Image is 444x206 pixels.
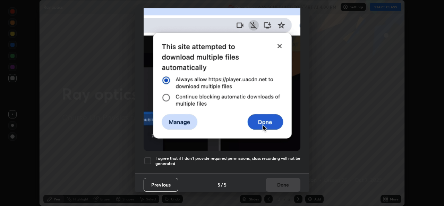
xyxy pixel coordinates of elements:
h4: / [221,181,223,188]
h4: 5 [217,181,220,188]
button: Previous [144,178,178,192]
h5: I agree that if I don't provide required permissions, class recording will not be generated [155,156,300,166]
h4: 5 [224,181,227,188]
